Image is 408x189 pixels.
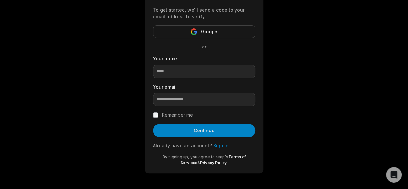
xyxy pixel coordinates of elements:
[153,124,255,137] button: Continue
[163,154,228,159] span: By signing up, you agree to reap's
[227,160,228,165] span: .
[153,6,255,20] div: To get started, we'll send a code to your email address to verify.
[153,25,255,38] button: Google
[153,83,255,90] label: Your email
[213,143,229,148] a: Sign in
[153,55,255,62] label: Your name
[197,43,212,50] span: or
[153,143,212,148] span: Already have an account?
[180,154,246,165] a: Terms of Services
[197,160,200,165] span: &
[200,160,227,165] a: Privacy Policy
[386,167,402,183] div: Open Intercom Messenger
[201,28,217,36] span: Google
[162,111,193,119] label: Remember me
